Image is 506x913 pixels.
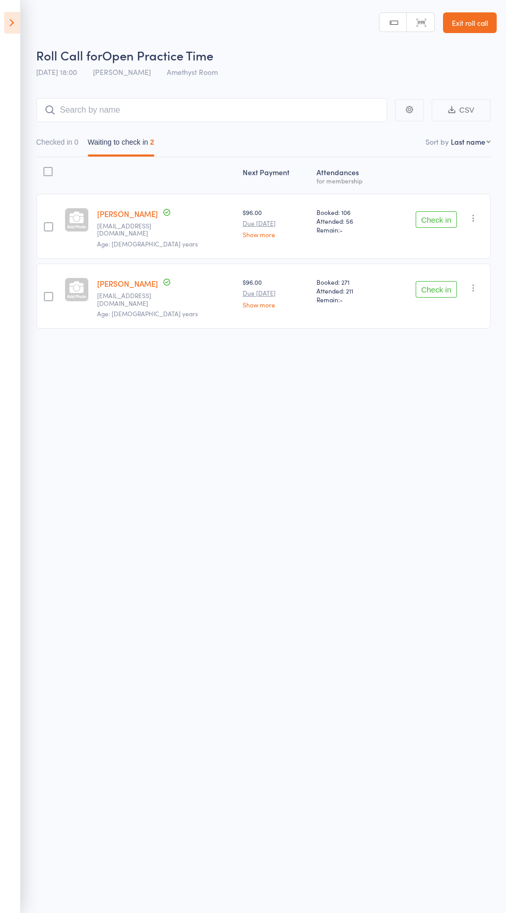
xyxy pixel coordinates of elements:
[36,67,77,77] span: [DATE] 18:00
[425,136,449,147] label: Sort by
[36,133,78,157] button: Checked in0
[243,289,308,297] small: Due [DATE]
[432,99,491,121] button: CSV
[97,309,198,318] span: Age: [DEMOGRAPHIC_DATA] years
[74,138,78,146] div: 0
[36,47,102,64] span: Roll Call for
[317,277,381,286] span: Booked: 271
[243,220,308,227] small: Due [DATE]
[167,67,218,77] span: Amethyst Room
[317,177,381,184] div: for membership
[443,12,497,33] a: Exit roll call
[243,301,308,308] a: Show more
[416,281,457,298] button: Check in
[340,295,343,304] span: -
[243,208,308,238] div: $96.00
[243,277,308,307] div: $96.00
[340,225,343,234] span: -
[416,211,457,228] button: Check in
[243,231,308,238] a: Show more
[97,278,158,289] a: [PERSON_NAME]
[451,136,485,147] div: Last name
[150,138,154,146] div: 2
[239,162,312,189] div: Next Payment
[102,47,213,64] span: Open Practice Time
[97,222,164,237] small: ashleighclare94@gmail.com
[317,225,381,234] span: Remain:
[88,133,154,157] button: Waiting to check in2
[93,67,151,77] span: [PERSON_NAME]
[97,292,164,307] small: kawen_j@hotmail.com
[36,98,387,122] input: Search by name
[317,208,381,216] span: Booked: 106
[97,208,158,219] a: [PERSON_NAME]
[317,216,381,225] span: Attended: 56
[317,286,381,295] span: Attended: 211
[312,162,385,189] div: Atten­dances
[317,295,381,304] span: Remain:
[97,239,198,248] span: Age: [DEMOGRAPHIC_DATA] years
